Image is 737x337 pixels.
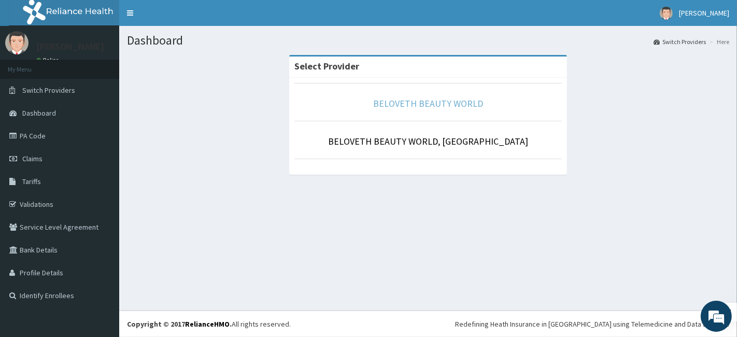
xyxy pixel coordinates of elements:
span: Switch Providers [22,86,75,95]
div: Redefining Heath Insurance in [GEOGRAPHIC_DATA] using Telemedicine and Data Science! [455,319,729,329]
span: Tariffs [22,177,41,186]
div: Chat with us now [54,58,174,72]
strong: Select Provider [294,60,359,72]
li: Here [707,37,729,46]
a: BELOVETH BEAUTY WORLD [373,97,483,109]
div: Minimize live chat window [170,5,195,30]
a: Switch Providers [654,37,706,46]
p: [PERSON_NAME] [36,42,104,51]
span: Claims [22,154,42,163]
strong: Copyright © 2017 . [127,319,232,329]
span: We're online! [60,102,143,207]
img: User Image [660,7,673,20]
span: [PERSON_NAME] [679,8,729,18]
span: Dashboard [22,108,56,118]
h1: Dashboard [127,34,729,47]
footer: All rights reserved. [119,311,737,337]
a: Online [36,57,61,64]
img: d_794563401_company_1708531726252_794563401 [19,52,42,78]
a: BELOVETH BEAUTY WORLD, [GEOGRAPHIC_DATA] [328,135,528,147]
a: RelianceHMO [185,319,230,329]
textarea: Type your message and hit 'Enter' [5,226,197,262]
img: User Image [5,31,29,54]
